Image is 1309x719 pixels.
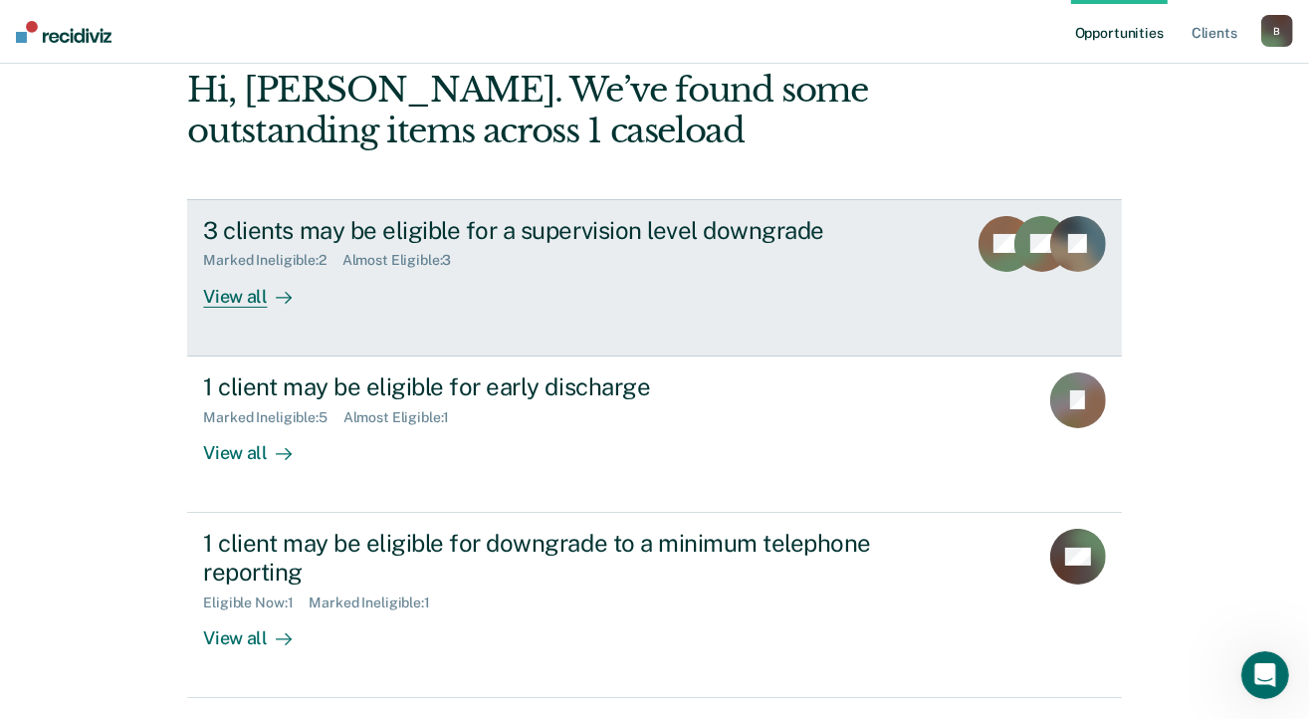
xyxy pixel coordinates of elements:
[203,269,315,308] div: View all
[309,595,445,611] div: Marked Ineligible : 1
[187,199,1121,357] a: 3 clients may be eligible for a supervision level downgradeMarked Ineligible:2Almost Eligible:3Vi...
[1241,651,1289,699] iframe: Intercom live chat
[187,70,935,151] div: Hi, [PERSON_NAME]. We’ve found some outstanding items across 1 caseload
[203,409,342,426] div: Marked Ineligible : 5
[203,425,315,464] div: View all
[203,252,341,269] div: Marked Ineligible : 2
[203,610,315,649] div: View all
[203,595,309,611] div: Eligible Now : 1
[342,252,468,269] div: Almost Eligible : 3
[343,409,466,426] div: Almost Eligible : 1
[203,216,902,245] div: 3 clients may be eligible for a supervision level downgrade
[187,513,1121,698] a: 1 client may be eligible for downgrade to a minimum telephone reportingEligible Now:1Marked Ineli...
[187,357,1121,513] a: 1 client may be eligible for early dischargeMarked Ineligible:5Almost Eligible:1View all
[203,372,902,401] div: 1 client may be eligible for early discharge
[16,21,111,43] img: Recidiviz
[203,529,902,587] div: 1 client may be eligible for downgrade to a minimum telephone reporting
[1261,15,1293,47] button: B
